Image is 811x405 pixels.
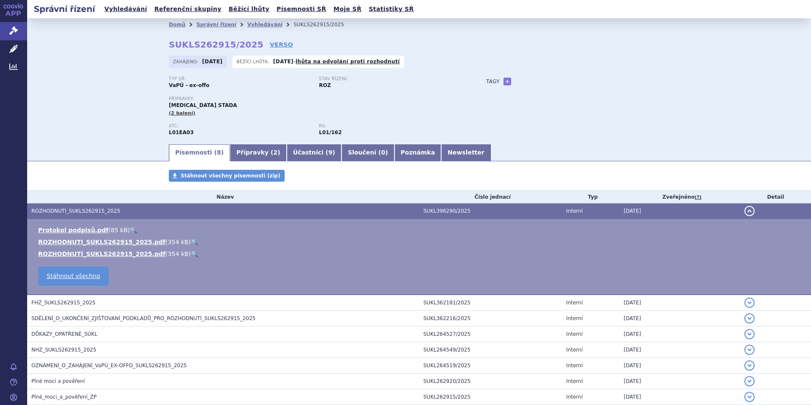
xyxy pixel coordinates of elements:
button: detail [744,360,755,371]
th: Detail [740,191,811,203]
td: [DATE] [620,203,740,219]
li: ( ) [38,250,803,258]
span: Interní [566,331,583,337]
a: lhůta na odvolání proti rozhodnutí [296,59,400,65]
td: SUKL264519/2025 [419,358,562,374]
strong: SUKLS262915/2025 [169,39,263,50]
p: Přípravky: [169,96,469,101]
span: Interní [566,315,583,321]
p: RS: [319,124,461,129]
th: Zveřejněno [620,191,740,203]
td: SUKL362216/2025 [419,311,562,326]
button: detail [744,345,755,355]
span: [MEDICAL_DATA] STADA [169,102,237,108]
td: [DATE] [620,374,740,389]
a: Stáhnout všechno [38,267,109,286]
td: SUKL264549/2025 [419,342,562,358]
span: DŮKAZY_OPATŘENÉ_SÚKL [31,331,97,337]
a: Vyhledávání [247,22,282,28]
strong: nilotinib [319,129,342,135]
span: Plné moci a pověření [31,378,85,384]
a: Běžící lhůty [226,3,272,15]
span: FHZ_SUKLS262915_2025 [31,300,95,306]
a: Písemnosti (8) [169,144,230,161]
h3: Tagy [486,76,500,87]
span: 9 [328,149,333,156]
span: 85 kB [111,227,128,233]
span: Interní [566,300,583,306]
td: SUKL264527/2025 [419,326,562,342]
li: ( ) [38,226,803,234]
a: VERSO [270,40,293,49]
button: detail [744,392,755,402]
button: detail [744,298,755,308]
span: 354 kB [168,250,189,257]
th: Typ [562,191,620,203]
a: Statistiky SŘ [366,3,416,15]
span: Interní [566,347,583,353]
button: detail [744,376,755,386]
span: (2 balení) [169,110,196,116]
a: Newsletter [441,144,491,161]
th: Číslo jednací [419,191,562,203]
p: Typ SŘ: [169,76,310,82]
a: ROZHODNUTÍ_SUKLS262915_2025.pdf [38,250,165,257]
a: 🔍 [191,250,198,257]
a: Domů [169,22,185,28]
a: Stáhnout všechny písemnosti (zip) [169,170,285,182]
th: Název [27,191,419,203]
p: - [273,58,400,65]
span: Interní [566,208,583,214]
td: SUKL262920/2025 [419,374,562,389]
a: Protokol podpisů.pdf [38,227,109,233]
td: [DATE] [620,311,740,326]
span: 354 kB [168,239,189,245]
button: detail [744,206,755,216]
strong: [DATE] [273,59,294,65]
span: 0 [381,149,385,156]
a: Poznámka [394,144,442,161]
a: 🔍 [191,239,198,245]
span: 8 [217,149,221,156]
td: [DATE] [620,358,740,374]
span: NHZ_SUKLS262915_2025 [31,347,96,353]
span: Plné_moci_a_pověření_ZP [31,394,97,400]
span: 2 [274,149,278,156]
a: 🔍 [130,227,137,233]
span: SDĚLENÍ_O_UKONČENÍ_ZJIŠŤOVÁNÍ_PODKLADŮ_PRO_ROZHODNUTÍ_SUKLS262915_2025 [31,315,255,321]
td: [DATE] [620,326,740,342]
a: Referenční skupiny [152,3,224,15]
strong: NILOTINIB [169,129,194,135]
abbr: (?) [695,194,702,200]
span: Zahájeno: [173,58,200,65]
a: Správní řízení [196,22,236,28]
td: [DATE] [620,389,740,405]
a: Písemnosti SŘ [274,3,329,15]
a: + [503,78,511,85]
a: Účastníci (9) [287,144,341,161]
a: ROZHODNUTI_SUKLS262915_2025.pdf [38,239,165,245]
p: Stav řízení: [319,76,461,82]
li: ( ) [38,238,803,246]
td: [DATE] [620,342,740,358]
button: detail [744,313,755,323]
strong: [DATE] [202,59,223,65]
span: Interní [566,394,583,400]
a: Sloučení (0) [341,144,394,161]
p: ATC: [169,124,310,129]
span: Stáhnout všechny písemnosti (zip) [181,173,280,179]
td: [DATE] [620,295,740,311]
td: SUKL362181/2025 [419,295,562,311]
span: Běžící lhůta: [237,58,271,65]
td: SUKL262915/2025 [419,389,562,405]
a: Přípravky (2) [230,144,286,161]
span: ROZHODNUTÍ_SUKLS262915_2025 [31,208,120,214]
h2: Správní řízení [27,3,102,15]
a: Vyhledávání [102,3,150,15]
strong: ROZ [319,82,331,88]
li: SUKLS262915/2025 [294,18,355,31]
button: detail [744,329,755,339]
span: Interní [566,378,583,384]
span: OZNÁMENÍ_O_ZAHÁJENÍ_VaPÚ_EX-OFFO_SUKLS262915_2025 [31,363,187,368]
strong: VaPÚ - ex-offo [169,82,210,88]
